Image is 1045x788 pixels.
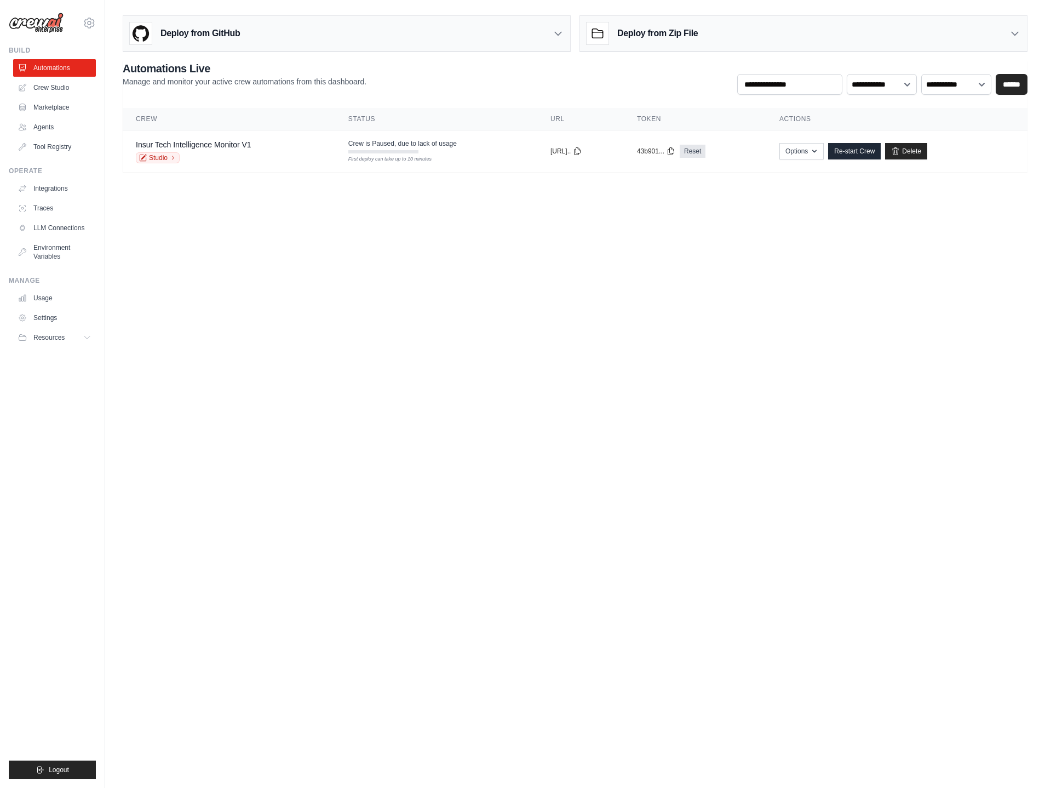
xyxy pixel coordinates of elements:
[637,147,675,156] button: 43b901...
[13,180,96,197] a: Integrations
[136,152,180,163] a: Studio
[766,108,1027,130] th: Actions
[13,118,96,136] a: Agents
[123,61,366,76] h2: Automations Live
[13,199,96,217] a: Traces
[130,22,152,44] img: GitHub Logo
[9,13,64,33] img: Logo
[33,333,65,342] span: Resources
[13,289,96,307] a: Usage
[617,27,698,40] h3: Deploy from Zip File
[13,329,96,346] button: Resources
[13,138,96,156] a: Tool Registry
[335,108,537,130] th: Status
[624,108,766,130] th: Token
[13,59,96,77] a: Automations
[9,167,96,175] div: Operate
[537,108,624,130] th: URL
[828,143,881,159] a: Re-start Crew
[160,27,240,40] h3: Deploy from GitHub
[13,219,96,237] a: LLM Connections
[13,239,96,265] a: Environment Variables
[49,766,69,774] span: Logout
[9,46,96,55] div: Build
[136,140,251,149] a: Insur Tech Intelligence Monitor V1
[13,79,96,96] a: Crew Studio
[123,108,335,130] th: Crew
[13,309,96,327] a: Settings
[13,99,96,116] a: Marketplace
[680,145,705,158] a: Reset
[9,276,96,285] div: Manage
[123,76,366,87] p: Manage and monitor your active crew automations from this dashboard.
[9,761,96,779] button: Logout
[885,143,927,159] a: Delete
[348,139,457,148] span: Crew is Paused, due to lack of usage
[348,156,418,163] div: First deploy can take up to 10 minutes
[779,143,824,159] button: Options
